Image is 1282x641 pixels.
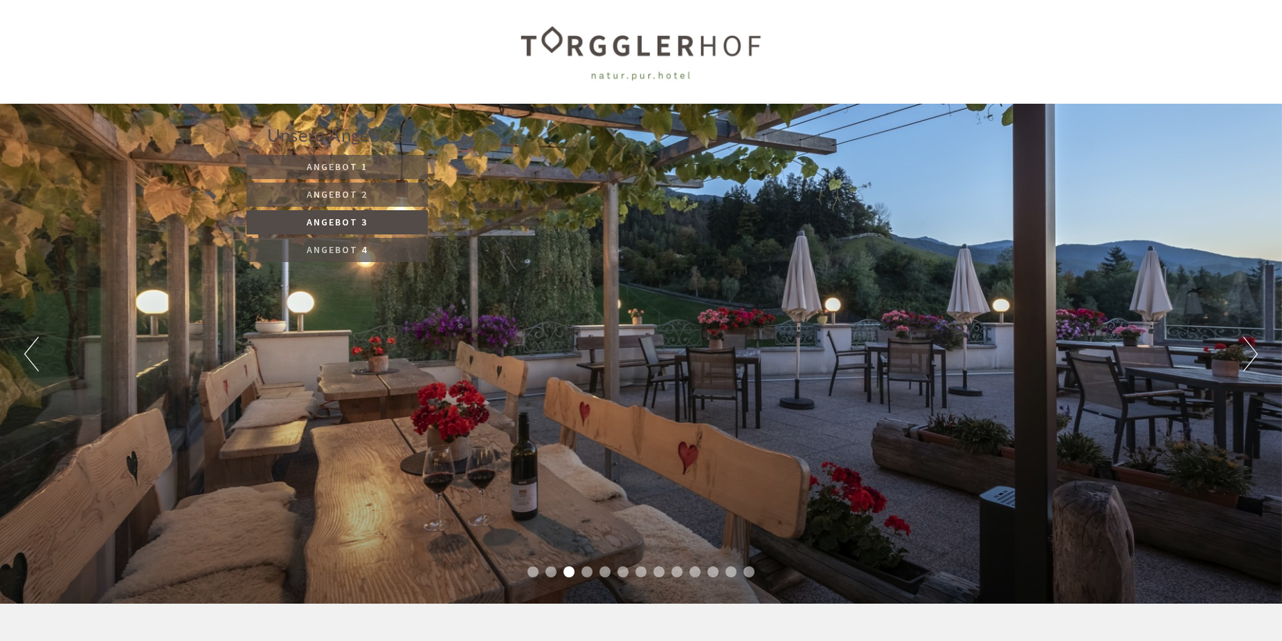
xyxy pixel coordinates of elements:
[307,188,368,201] span: Angebot 2
[24,337,39,371] button: Previous
[307,243,368,256] span: Angebot 4
[307,216,368,228] span: Angebot 3
[307,160,368,173] span: Angebot 1
[246,122,428,148] div: Unsere Angebote
[1243,337,1258,371] button: Next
